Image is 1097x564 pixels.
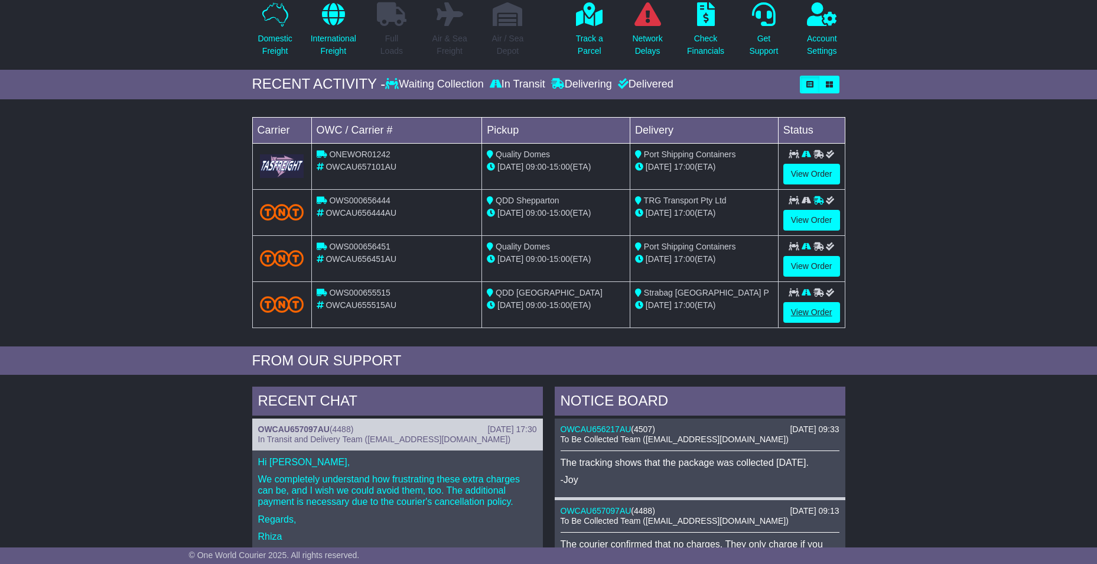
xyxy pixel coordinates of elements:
[310,2,357,64] a: InternationalFreight
[258,514,537,525] p: Regards,
[806,2,838,64] a: AccountSettings
[644,150,736,159] span: Port Shipping Containers
[561,424,839,435] div: ( )
[189,550,360,560] span: © One World Courier 2025. All rights reserved.
[576,33,603,57] p: Track a Parcel
[644,288,769,297] span: Strabag [GEOGRAPHIC_DATA] P
[257,2,292,64] a: DomesticFreight
[575,2,604,64] a: Track aParcel
[497,254,523,264] span: [DATE]
[311,33,356,57] p: International Freight
[258,435,511,444] span: In Transit and Delivery Team ([EMAIL_ADDRESS][DOMAIN_NAME])
[646,300,672,310] span: [DATE]
[252,387,543,419] div: RECENT CHAT
[749,33,778,57] p: Get Support
[561,516,789,526] span: To Be Collected Team ([EMAIL_ADDRESS][DOMAIN_NAME])
[492,33,524,57] p: Air / Sea Depot
[496,242,550,251] span: Quality Domes
[432,33,467,57] p: Air & Sea Freight
[260,296,304,312] img: TNT_Domestic.png
[561,457,839,468] p: The tracking shows that the package was collected [DATE].
[783,210,840,231] a: View Order
[252,117,311,143] td: Carrier
[496,150,550,159] span: Quality Domes
[325,208,396,218] span: OWCAU656444AU
[646,254,672,264] span: [DATE]
[496,196,559,205] span: QDD Shepparton
[635,253,773,265] div: (ETA)
[311,117,482,143] td: OWC / Carrier #
[561,506,839,516] div: ( )
[497,208,523,218] span: [DATE]
[487,78,548,91] div: In Transit
[385,78,486,91] div: Waiting Collection
[783,256,840,277] a: View Order
[555,387,845,419] div: NOTICE BOARD
[329,150,390,159] span: ONEWOR01242
[635,299,773,312] div: (ETA)
[674,254,695,264] span: 17:00
[258,424,537,435] div: ( )
[258,456,537,468] p: Hi [PERSON_NAME],
[329,242,390,251] span: OWS000656451
[783,302,840,323] a: View Order
[615,78,673,91] div: Delivered
[497,162,523,171] span: [DATE]
[674,208,695,218] span: 17:00
[487,207,625,219] div: - (ETA)
[325,162,396,171] span: OWCAU657101AU
[644,196,727,205] span: TRG Transport Pty Ltd
[561,506,631,516] a: OWCAU657097AU
[807,33,837,57] p: Account Settings
[634,506,652,516] span: 4488
[526,254,546,264] span: 09:00
[329,196,390,205] span: OWS000656444
[260,204,304,220] img: TNT_Domestic.png
[561,474,839,485] p: -Joy
[674,300,695,310] span: 17:00
[549,208,570,218] span: 15:00
[260,250,304,266] img: TNT_Domestic.png
[630,117,778,143] td: Delivery
[258,474,537,508] p: We completely understand how frustrating these extra charges can be, and I wish we could avoid th...
[329,288,390,297] span: OWS000655515
[549,300,570,310] span: 15:00
[561,435,789,444] span: To Be Collected Team ([EMAIL_ADDRESS][DOMAIN_NAME])
[644,242,736,251] span: Port Shipping Containers
[252,352,845,369] div: FROM OUR SUPPORT
[632,33,662,57] p: Network Delays
[325,254,396,264] span: OWCAU656451AU
[646,162,672,171] span: [DATE]
[377,33,406,57] p: Full Loads
[487,424,536,435] div: [DATE] 17:30
[634,424,652,434] span: 4507
[748,2,779,64] a: GetSupport
[258,424,330,434] a: OWCAU657097AU
[252,76,386,93] div: RECENT ACTIVITY -
[687,33,724,57] p: Check Financials
[778,117,845,143] td: Status
[482,117,630,143] td: Pickup
[686,2,725,64] a: CheckFinancials
[497,300,523,310] span: [DATE]
[548,78,615,91] div: Delivering
[487,299,625,312] div: - (ETA)
[783,164,840,184] a: View Order
[258,531,537,542] p: Rhiza
[260,154,304,177] img: GetCarrierServiceLogo
[674,162,695,171] span: 17:00
[325,300,396,310] span: OWCAU655515AU
[790,506,839,516] div: [DATE] 09:13
[333,424,351,434] span: 4488
[561,424,631,434] a: OWCAU656217AU
[646,208,672,218] span: [DATE]
[790,424,839,435] div: [DATE] 09:33
[526,300,546,310] span: 09:00
[487,253,625,265] div: - (ETA)
[258,33,292,57] p: Domestic Freight
[631,2,663,64] a: NetworkDelays
[549,162,570,171] span: 15:00
[487,161,625,173] div: - (ETA)
[496,288,603,297] span: QDD [GEOGRAPHIC_DATA]
[635,161,773,173] div: (ETA)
